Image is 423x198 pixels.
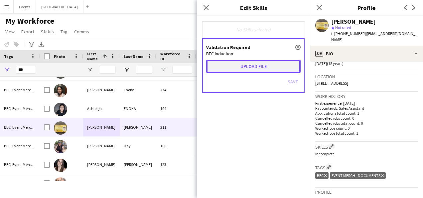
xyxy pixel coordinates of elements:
div: 104 [156,99,196,118]
span: Export [21,29,34,35]
img: Ashley McGrath [54,121,67,135]
div: Bio [310,46,423,62]
p: BEC Induction [206,51,301,57]
p: Incomplete [315,151,418,156]
span: [STREET_ADDRESS] [315,81,348,86]
button: Open Filter Menu [124,67,130,73]
input: Last Name Filter Input [136,66,152,74]
span: Tags [4,54,13,59]
img: Bernadette Day [54,140,67,153]
button: Open Filter Menu [4,67,10,73]
span: My Workforce [5,16,54,26]
input: First Name Filter Input [99,66,116,74]
p: Applications total count: 1 [315,111,418,116]
p: Favourite job: Sales Assistant [315,106,418,111]
span: Comms [74,29,89,35]
h3: Edit Skills [197,3,310,12]
div: BEC [315,172,329,179]
span: [DATE] (18 years) [315,61,344,66]
div: [PERSON_NAME] [83,118,120,136]
div: [PERSON_NAME] [331,19,376,25]
span: Not rated [335,25,351,30]
span: t. [PHONE_NUMBER] [331,31,366,36]
button: Open Filter Menu [160,67,166,73]
button: Open Filter Menu [87,67,93,73]
div: [PERSON_NAME] [120,155,156,174]
a: Tag [58,27,70,36]
div: 37 [156,174,196,192]
h3: Profile [310,3,423,12]
div: GOLD [120,174,156,192]
div: Day [120,137,156,155]
span: Tag [61,29,68,35]
img: Ashleigh ENOKA [54,103,67,116]
div: 211 [156,118,196,136]
h3: Profile [315,189,418,195]
div: [PERSON_NAME] [120,118,156,136]
a: View [3,27,17,36]
div: 160 [156,137,196,155]
app-action-btn: Advanced filters [28,40,36,48]
p: Cancelled jobs total count: 0 [315,121,418,126]
p: Worked jobs count: 0 [315,126,418,131]
a: Status [38,27,57,36]
img: Chloe Shiels [54,159,67,172]
h3: Work history [315,93,418,99]
div: No Skills selected [208,27,299,33]
a: Comms [71,27,92,36]
span: | [EMAIL_ADDRESS][DOMAIN_NAME] [331,31,415,42]
span: First Name [87,51,100,61]
img: Courtney GOLD [54,177,67,191]
p: Worked jobs total count: 1 [315,131,418,136]
h3: Skills [315,143,418,150]
h3: Tags [315,164,418,171]
div: [PERSON_NAME] [83,155,120,174]
p: Cancelled jobs count: 0 [315,116,418,121]
button: Events [14,0,36,13]
div: ENOKA [120,99,156,118]
input: Workforce ID Filter Input [172,66,192,74]
input: Tags Filter Input [16,66,36,74]
button: Upload file [206,60,301,73]
div: [PERSON_NAME] [83,81,120,99]
app-action-btn: Export XLSX [37,40,45,48]
div: Ashleigh [83,99,120,118]
div: Event Merch - Documents [330,172,385,179]
span: View [5,29,15,35]
button: [GEOGRAPHIC_DATA] [36,0,83,13]
div: 123 [156,155,196,174]
span: Last Name [124,54,143,59]
h3: Location [315,74,418,80]
span: Photo [54,54,65,59]
img: Antonia Enoka [54,84,67,97]
h4: Validation Required [206,44,301,50]
p: First experience: [DATE] [315,101,418,106]
span: Workforce ID [160,51,184,61]
a: Export [19,27,37,36]
span: Status [41,29,54,35]
div: [PERSON_NAME] [83,174,120,192]
div: [PERSON_NAME] [83,137,120,155]
div: Enoka [120,81,156,99]
div: 234 [156,81,196,99]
